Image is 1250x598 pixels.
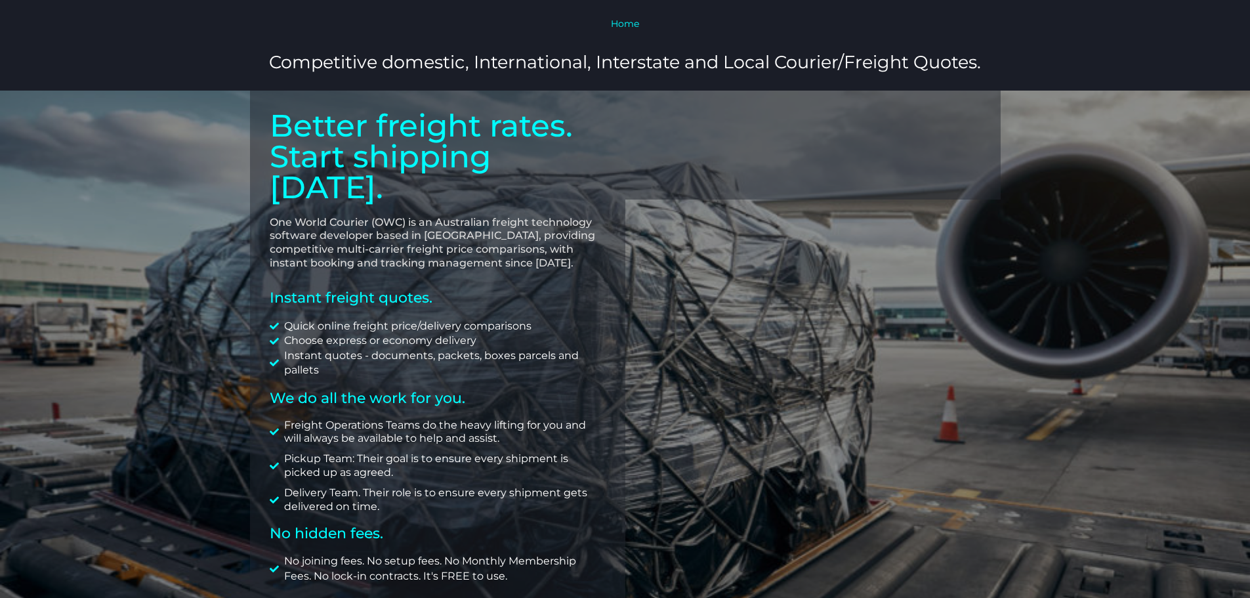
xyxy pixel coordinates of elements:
span: Choose express or economy delivery [281,333,476,348]
h2: We do all the work for you. [270,391,606,406]
p: One World Courier (OWC) is an Australian freight technology software developer based in [GEOGRAPH... [270,216,606,270]
h3: Competitive domestic, International, Interstate and Local Courier/Freight Quotes. [188,51,1063,74]
h2: No hidden fees. [270,526,606,541]
span: Pickup Team: Their goal is to ensure every shipment is picked up as agreed. [281,452,606,480]
p: Better freight rates. Start shipping [DATE]. [270,110,606,203]
h2: Instant freight quotes. [270,290,606,306]
span: No joining fees. No setup fees. No Monthly Membership Fees. No lock-in contracts. It's FREE to use. [281,554,606,584]
a: Home [611,18,639,30]
span: Delivery Team. Their role is to ensure every shipment gets delivered on time. [281,486,606,514]
span: Instant quotes - documents, packets, boxes parcels and pallets [281,349,606,378]
span: Quick online freight price/delivery comparisons [281,319,531,333]
span: Freight Operations Teams do the heavy lifting for you and will always be available to help and as... [281,419,606,446]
